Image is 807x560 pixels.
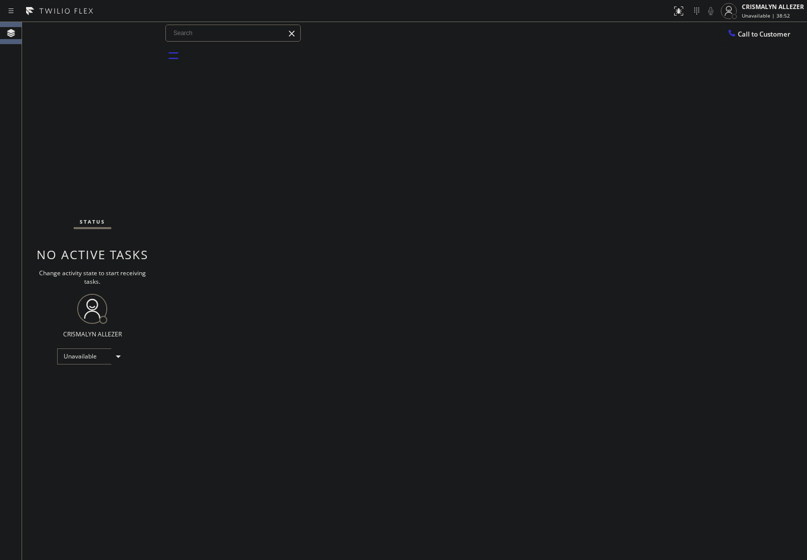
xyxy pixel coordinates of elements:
[738,30,790,39] span: Call to Customer
[37,246,148,263] span: No active tasks
[39,269,146,286] span: Change activity state to start receiving tasks.
[57,348,127,364] div: Unavailable
[166,25,300,41] input: Search
[742,12,790,19] span: Unavailable | 38:52
[720,25,797,44] button: Call to Customer
[80,218,105,225] span: Status
[63,330,122,338] div: CRISMALYN ALLEZER
[742,3,804,11] div: CRISMALYN ALLEZER
[704,4,718,18] button: Mute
